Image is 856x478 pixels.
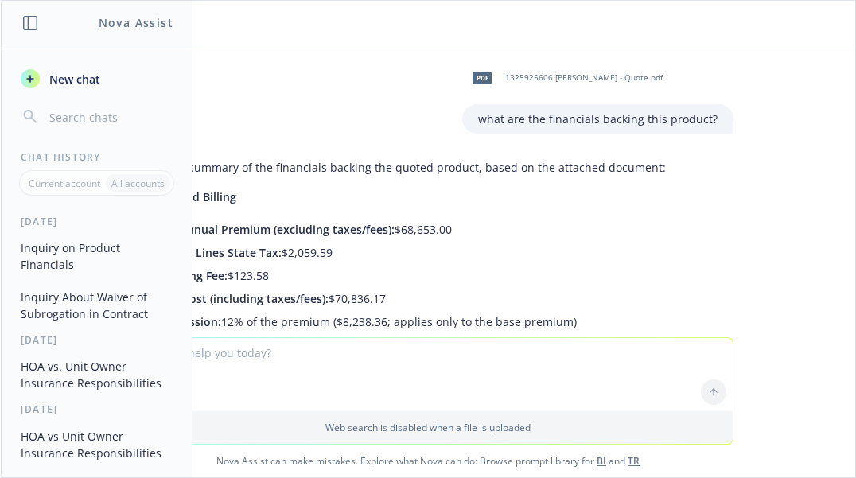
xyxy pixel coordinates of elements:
div: [DATE] [2,402,192,416]
li: $70,836.17 [151,287,718,310]
button: HOA vs. Unit Owner Insurance Responsibilities [14,353,179,396]
p: All accounts [111,177,165,190]
span: Base Annual Premium (excluding taxes/fees): [151,222,395,237]
span: 1325925606 [PERSON_NAME] - Quote.pdf [505,72,663,83]
p: Current account [29,177,100,190]
span: Nova Assist can make mistakes. Explore what Nova can do: Browse prompt library for and [7,445,849,477]
a: TR [628,454,640,468]
li: 12% of the premium ($8,238.36; applies only to the base premium) [151,310,718,333]
a: BI [597,454,606,468]
h1: Nova Assist [99,14,173,31]
button: Inquiry on Product Financials [14,235,179,278]
input: Search chats [46,106,173,128]
p: Here is a summary of the financials backing the quoted product, based on the attached document: [138,159,718,176]
button: Inquiry About Waiver of Subrogation in Contract [14,284,179,327]
span: Surplus Lines State Tax: [151,245,282,260]
span: pdf [473,72,492,84]
span: New chat [46,71,100,87]
span: Total Cost (including taxes/fees): [151,291,329,306]
button: HOA vs Unit Owner Insurance Responsibilities [14,423,179,466]
div: pdf1325925606 [PERSON_NAME] - Quote.pdf [462,58,666,98]
div: [DATE] [2,333,192,347]
p: Web search is disabled when a file is uploaded [133,421,723,434]
p: what are the financials backing this product? [478,111,718,127]
button: New chat [14,64,179,93]
div: Chat History [2,150,192,164]
li: $2,059.59 [151,241,718,264]
li: 25% (~$17,163.25 of base premium; actual could vary depending on calculation basis and policy end... [151,333,718,373]
li: $123.58 [151,264,718,287]
div: [DATE] [2,215,192,228]
li: $68,653.00 [151,218,718,241]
